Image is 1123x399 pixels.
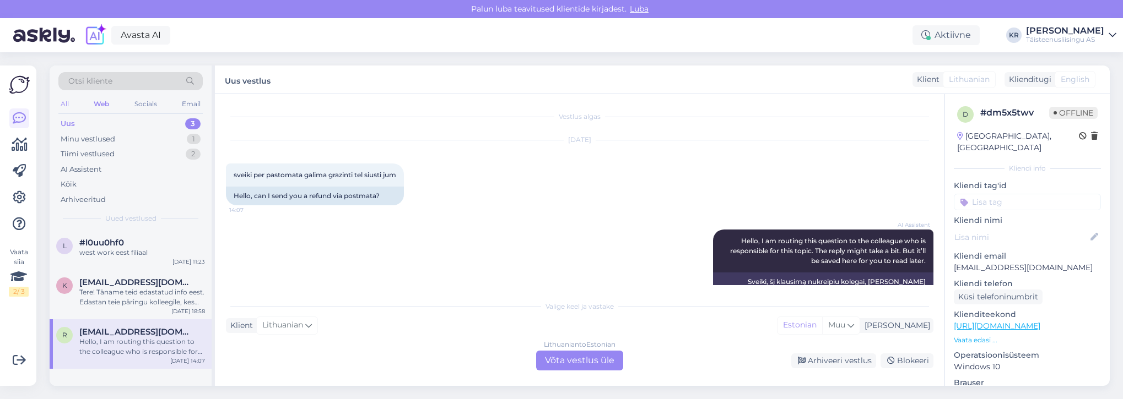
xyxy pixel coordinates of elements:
[913,25,980,45] div: Aktiivne
[954,163,1101,173] div: Kliendi info
[61,118,75,129] div: Uus
[949,74,990,85] span: Lithuanian
[58,97,71,111] div: All
[91,97,111,111] div: Web
[62,331,67,339] span: r
[171,307,205,315] div: [DATE] 18:58
[954,321,1040,331] a: [URL][DOMAIN_NAME]
[954,361,1101,373] p: Windows 10
[536,351,623,370] div: Võta vestlus üle
[186,149,201,160] div: 2
[791,353,876,368] div: Arhiveeri vestlus
[954,194,1101,210] input: Lisa tag
[79,248,205,258] div: west work eest filiaal
[778,317,822,334] div: Estonian
[954,377,1101,389] p: Brauser
[954,349,1101,361] p: Operatsioonisüsteem
[61,164,101,175] div: AI Assistent
[185,118,201,129] div: 3
[730,237,927,265] span: Hello, I am routing this question to the colleague who is responsible for this topic. The reply m...
[62,281,67,289] span: k
[84,24,107,47] img: explore-ai
[954,250,1101,262] p: Kliendi email
[954,309,1101,320] p: Klienditeekond
[1005,74,1051,85] div: Klienditugi
[226,302,933,311] div: Valige keel ja vastake
[1026,26,1116,44] a: [PERSON_NAME]Täisteenusliisingu AS
[180,97,203,111] div: Email
[187,134,201,145] div: 1
[889,221,930,229] span: AI Assistent
[1049,107,1098,119] span: Offline
[881,353,933,368] div: Blokeeri
[63,242,67,250] span: l
[828,320,845,330] span: Muu
[1006,28,1022,43] div: KR
[226,135,933,145] div: [DATE]
[79,327,194,337] span: rimantasbru@gmail.com
[627,4,652,14] span: Luba
[79,337,205,357] div: Hello, I am routing this question to the colleague who is responsible for this topic. The reply m...
[954,335,1101,345] p: Vaata edasi ...
[68,75,112,87] span: Otsi kliente
[963,110,968,118] span: d
[913,74,940,85] div: Klient
[61,134,115,145] div: Minu vestlused
[957,130,1079,154] div: [GEOGRAPHIC_DATA], [GEOGRAPHIC_DATA]
[860,320,930,331] div: [PERSON_NAME]
[9,287,29,297] div: 2 / 3
[234,171,396,179] span: sveiki per pastomata galima grazinti tel siusti jum
[954,231,1088,243] input: Lisa nimi
[170,357,205,365] div: [DATE] 14:07
[226,112,933,122] div: Vestlus algas
[79,287,205,307] div: Tere! Täname teid edastatud info eest. Edastan teie päringu kolleegile, kes vaatab selle üle ja v...
[226,187,404,205] div: Hello, can I send you a refund via postmata?
[225,72,271,87] label: Uus vestlus
[132,97,159,111] div: Socials
[544,340,616,349] div: Lithuanian to Estonian
[713,272,933,321] div: Sveiki, šį klausimą nukreipiu kolegai, [PERSON_NAME] atsakingas už šią temą. Atsakymas gali [PERS...
[954,215,1101,226] p: Kliendi nimi
[9,74,30,95] img: Askly Logo
[61,194,106,205] div: Arhiveeritud
[61,149,115,160] div: Tiimi vestlused
[61,179,77,190] div: Kõik
[954,262,1101,274] p: [EMAIL_ADDRESS][DOMAIN_NAME]
[1061,74,1089,85] span: English
[105,214,156,223] span: Uued vestlused
[954,289,1043,304] div: Küsi telefoninumbrit
[1026,35,1104,44] div: Täisteenusliisingu AS
[226,320,253,331] div: Klient
[980,106,1049,119] div: # dm5x5twv
[229,206,271,214] span: 14:07
[1026,26,1104,35] div: [PERSON_NAME]
[954,180,1101,192] p: Kliendi tag'id
[79,277,194,287] span: kristiine@tele2.com
[954,278,1101,289] p: Kliendi telefon
[111,26,170,45] a: Avasta AI
[9,247,29,297] div: Vaata siia
[79,238,124,248] span: #l0uu0hf0
[262,319,303,331] span: Lithuanian
[172,258,205,266] div: [DATE] 11:23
